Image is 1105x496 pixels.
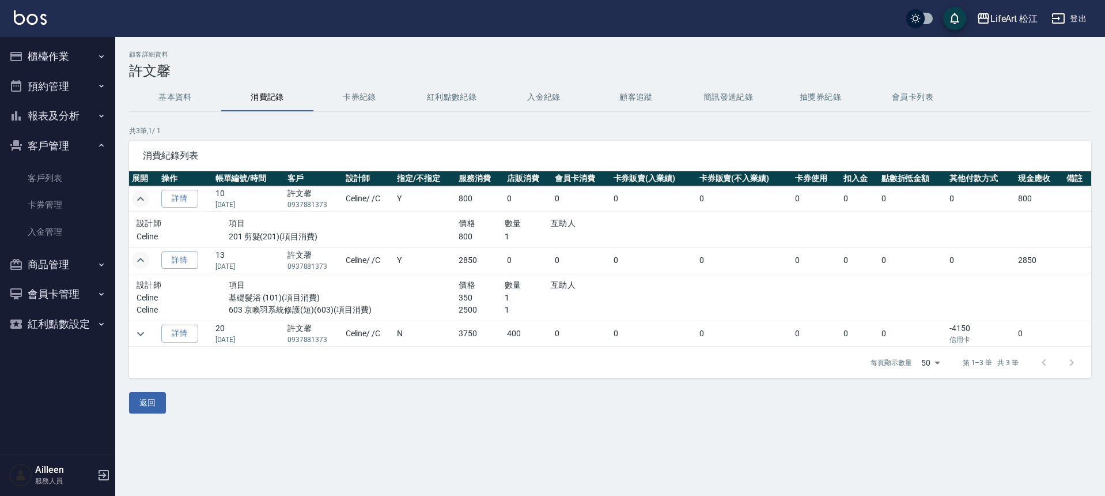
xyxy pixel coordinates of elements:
[504,321,552,347] td: 400
[943,7,966,30] button: save
[552,247,610,273] td: 0
[213,247,285,273] td: 13
[5,165,111,191] a: 客戶列表
[947,321,1015,347] td: -4150
[879,321,947,347] td: 0
[129,126,1091,136] p: 共 3 筆, 1 / 1
[132,251,149,269] button: expand row
[394,321,456,347] td: N
[137,304,229,316] p: Celine
[35,464,94,476] h5: Ailleen
[129,51,1091,58] h2: 顧客詳細資料
[287,335,340,345] p: 0937881373
[285,171,343,186] th: 客戶
[215,200,282,210] p: [DATE]
[879,186,947,212] td: 0
[456,171,504,186] th: 服務消費
[229,280,245,290] span: 項目
[35,476,94,486] p: 服務人員
[1015,171,1063,186] th: 現金應收
[552,186,610,212] td: 0
[394,186,456,212] td: Y
[229,292,459,304] p: 基礎髮浴 (101)(項目消費)
[697,321,793,347] td: 0
[697,247,793,273] td: 0
[697,186,793,212] td: 0
[5,42,111,72] button: 櫃檯作業
[287,261,340,272] p: 0937881373
[697,171,793,186] th: 卡券販賣(不入業績)
[459,231,505,243] p: 800
[221,84,313,111] button: 消費記錄
[551,219,576,228] span: 互助人
[213,171,285,186] th: 帳單編號/時間
[456,186,504,212] td: 800
[917,347,944,378] div: 50
[879,247,947,273] td: 0
[213,186,285,212] td: 10
[5,219,111,245] a: 入金管理
[137,280,161,290] span: 設計師
[774,84,866,111] button: 抽獎券紀錄
[5,309,111,339] button: 紅利點數設定
[879,171,947,186] th: 點數折抵金額
[229,219,245,228] span: 項目
[1064,171,1091,186] th: 備註
[866,84,959,111] button: 會員卡列表
[792,247,840,273] td: 0
[161,325,198,343] a: 詳情
[551,280,576,290] span: 互助人
[215,261,282,272] p: [DATE]
[394,247,456,273] td: Y
[504,171,552,186] th: 店販消費
[394,171,456,186] th: 指定/不指定
[459,304,505,316] p: 2500
[456,247,504,273] td: 2850
[343,247,394,273] td: Celine / /C
[552,321,610,347] td: 0
[990,12,1038,26] div: LifeArt 松江
[611,247,697,273] td: 0
[5,191,111,218] a: 卡券管理
[213,321,285,347] td: 20
[129,63,1091,79] h3: 許文馨
[459,219,475,228] span: 價格
[459,292,505,304] p: 350
[963,358,1019,368] p: 第 1–3 筆 共 3 筆
[1015,186,1063,212] td: 800
[505,304,551,316] p: 1
[947,247,1015,273] td: 0
[343,321,394,347] td: Celine / /C
[972,7,1043,31] button: LifeArt 松江
[137,219,161,228] span: 設計師
[611,186,697,212] td: 0
[505,292,551,304] p: 1
[504,186,552,212] td: 0
[129,84,221,111] button: 基本資料
[406,84,498,111] button: 紅利點數紀錄
[285,186,343,212] td: 許文馨
[505,219,521,228] span: 數量
[498,84,590,111] button: 入金紀錄
[343,171,394,186] th: 設計師
[841,186,879,212] td: 0
[947,186,1015,212] td: 0
[505,231,551,243] p: 1
[229,231,459,243] p: 201 剪髮(201)(項目消費)
[841,171,879,186] th: 扣入金
[611,171,697,186] th: 卡券販賣(入業績)
[841,321,879,347] td: 0
[161,251,198,269] a: 詳情
[949,335,1012,345] p: 信用卡
[137,231,229,243] p: Celine
[1015,321,1063,347] td: 0
[5,279,111,309] button: 會員卡管理
[132,190,149,208] button: expand row
[215,335,282,345] p: [DATE]
[682,84,774,111] button: 簡訊發送紀錄
[1047,8,1091,29] button: 登出
[5,72,111,102] button: 預約管理
[871,358,912,368] p: 每頁顯示數量
[1015,247,1063,273] td: 2850
[841,247,879,273] td: 0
